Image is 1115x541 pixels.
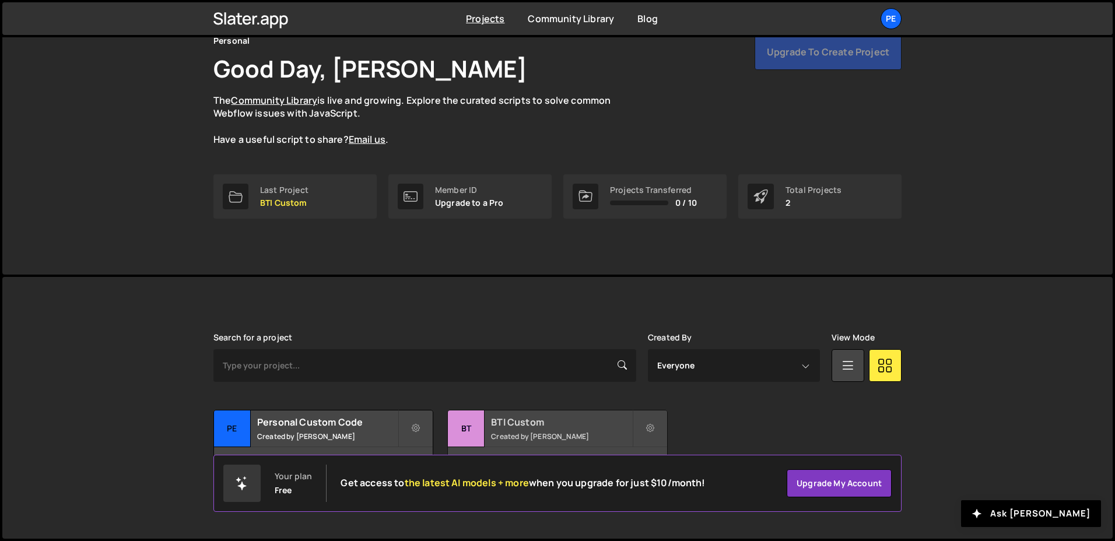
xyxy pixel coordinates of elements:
div: Projects Transferred [610,185,697,195]
small: Created by [PERSON_NAME] [257,431,398,441]
div: Total Projects [786,185,841,195]
a: Pe Personal Custom Code Created by [PERSON_NAME] 3 pages, last updated by [PERSON_NAME] [DATE] [213,410,433,483]
label: View Mode [832,333,875,342]
span: 0 / 10 [675,198,697,208]
a: BT BTI Custom Created by [PERSON_NAME] 1 page, last updated by [PERSON_NAME] [DATE] [447,410,667,483]
p: The is live and growing. Explore the curated scripts to solve common Webflow issues with JavaScri... [213,94,633,146]
small: Created by [PERSON_NAME] [491,431,632,441]
a: Community Library [528,12,614,25]
p: Upgrade to a Pro [435,198,504,208]
a: Upgrade my account [787,469,892,497]
div: 1 page, last updated by [PERSON_NAME] [DATE] [448,447,667,482]
label: Search for a project [213,333,292,342]
div: Free [275,486,292,495]
label: Created By [648,333,692,342]
div: Personal [213,34,250,48]
input: Type your project... [213,349,636,382]
a: Community Library [231,94,317,107]
p: 2 [786,198,841,208]
p: BTI Custom [260,198,308,208]
div: Last Project [260,185,308,195]
button: Ask [PERSON_NAME] [961,500,1101,527]
a: Projects [466,12,504,25]
h2: Personal Custom Code [257,416,398,428]
h2: BTI Custom [491,416,632,428]
h2: Get access to when you upgrade for just $10/month! [341,477,705,489]
div: Member ID [435,185,504,195]
a: Blog [637,12,658,25]
a: Pe [881,8,902,29]
div: BT [448,410,485,447]
h1: Good Day, [PERSON_NAME] [213,52,527,85]
a: Last Project BTI Custom [213,174,377,219]
a: Email us [349,133,385,146]
div: 3 pages, last updated by [PERSON_NAME] [DATE] [214,447,433,482]
div: Your plan [275,472,312,481]
span: the latest AI models + more [405,476,529,489]
div: Pe [214,410,251,447]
